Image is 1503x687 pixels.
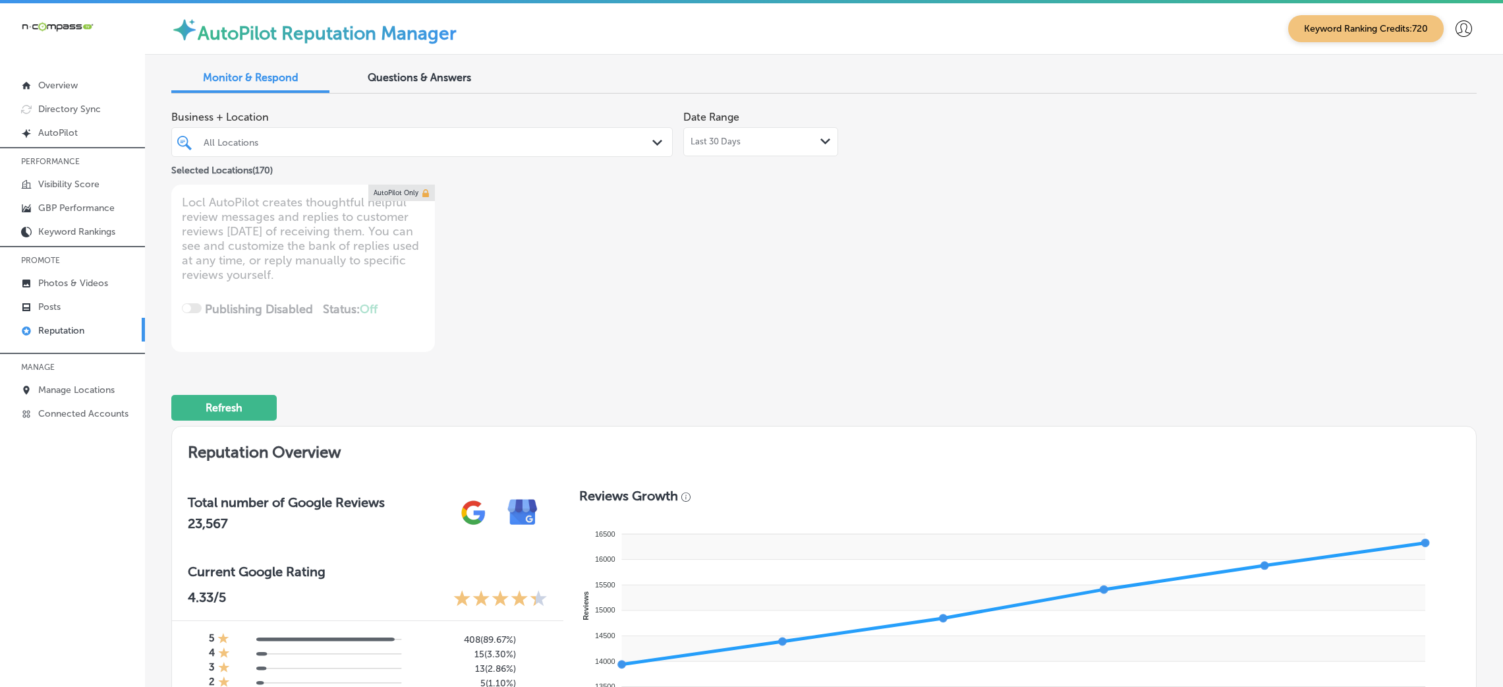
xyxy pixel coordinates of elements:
[412,663,516,674] h5: 13 ( 2.86% )
[412,649,516,660] h5: 15 ( 3.30% )
[1288,15,1444,42] span: Keyword Ranking Credits: 720
[38,325,84,336] p: Reputation
[188,494,385,510] h3: Total number of Google Reviews
[38,127,78,138] p: AutoPilot
[209,647,215,661] h4: 4
[38,179,99,190] p: Visibility Score
[579,488,678,504] h3: Reviews Growth
[38,384,115,396] p: Manage Locations
[595,657,615,665] tspan: 14000
[203,71,298,84] span: Monitor & Respond
[38,104,101,115] p: Directory Sync
[204,136,654,148] div: All Locations
[595,581,615,589] tspan: 15500
[38,80,78,91] p: Overview
[217,632,229,647] div: 1 Star
[171,111,673,123] span: Business + Location
[581,591,589,620] text: Reviews
[209,661,215,676] h4: 3
[188,516,385,531] h2: 23,567
[453,589,548,610] div: 4.33 Stars
[38,408,128,419] p: Connected Accounts
[218,661,230,676] div: 1 Star
[172,427,1476,472] h2: Reputation Overview
[595,606,615,614] tspan: 15000
[683,111,739,123] label: Date Range
[198,22,457,44] label: AutoPilot Reputation Manager
[209,632,214,647] h4: 5
[171,395,277,421] button: Refresh
[188,589,226,610] p: 4.33 /5
[38,226,115,237] p: Keyword Rankings
[171,160,273,176] p: Selected Locations ( 170 )
[171,16,198,43] img: autopilot-icon
[595,530,615,538] tspan: 16500
[449,488,498,537] img: gPZS+5FD6qPJAAAAABJRU5ErkJggg==
[38,278,108,289] p: Photos & Videos
[368,71,471,84] span: Questions & Answers
[38,301,61,313] p: Posts
[498,488,548,537] img: e7ababfa220611ac49bdb491a11684a6.png
[412,634,516,645] h5: 408 ( 89.67% )
[595,555,615,563] tspan: 16000
[21,20,94,33] img: 660ab0bf-5cc7-4cb8-ba1c-48b5ae0f18e60NCTV_CLogo_TV_Black_-500x88.png
[595,632,615,640] tspan: 14500
[218,647,230,661] div: 1 Star
[38,202,115,214] p: GBP Performance
[188,564,548,580] h3: Current Google Rating
[691,136,741,147] span: Last 30 Days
